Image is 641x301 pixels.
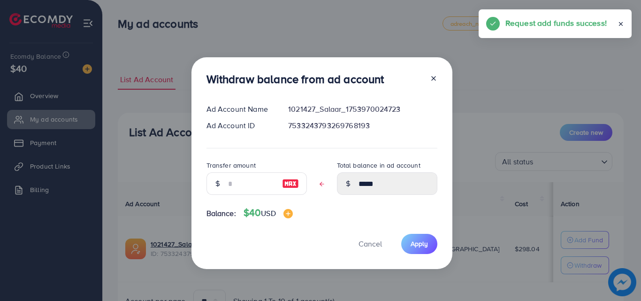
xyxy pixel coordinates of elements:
button: Cancel [347,234,394,254]
label: Transfer amount [206,161,256,170]
span: Cancel [359,239,382,249]
div: 1021427_Salaar_1753970024723 [281,104,444,115]
div: Ad Account ID [199,120,281,131]
h4: $40 [244,207,293,219]
img: image [283,209,293,218]
div: Ad Account Name [199,104,281,115]
div: 7533243793269768193 [281,120,444,131]
span: Apply [411,239,428,248]
span: Balance: [206,208,236,219]
h3: Withdraw balance from ad account [206,72,384,86]
img: image [282,178,299,189]
label: Total balance in ad account [337,161,420,170]
button: Apply [401,234,437,254]
span: USD [261,208,275,218]
h5: Request add funds success! [505,17,607,29]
